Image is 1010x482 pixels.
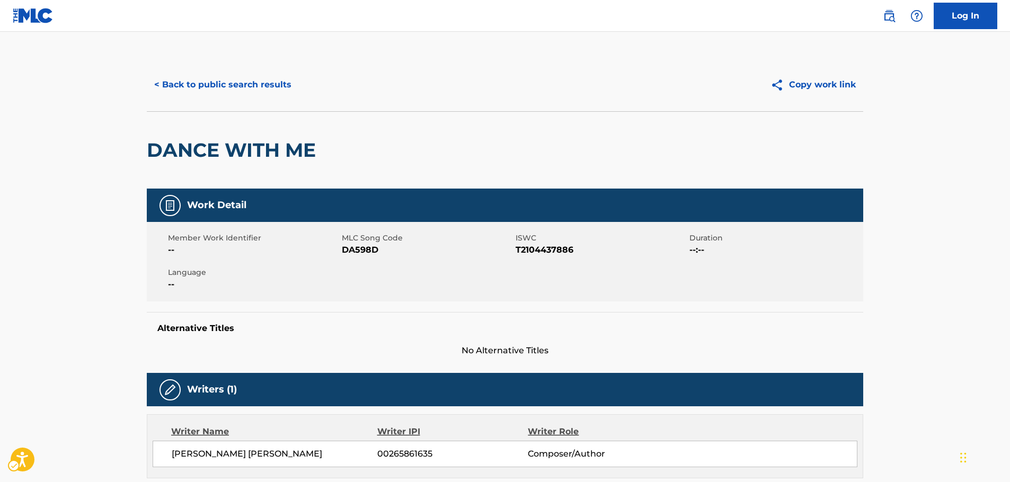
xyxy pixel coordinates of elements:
img: help [910,10,923,22]
span: Duration [689,233,861,244]
span: No Alternative Titles [147,344,863,357]
span: Composer/Author [528,448,665,460]
h2: DANCE WITH ME [147,138,321,162]
span: [PERSON_NAME] [PERSON_NAME] [172,448,377,460]
div: Drag [960,442,967,474]
a: Log In [934,3,997,29]
span: T2104437886 [516,244,687,256]
img: MLC Logo [13,8,54,23]
div: Writer Name [171,425,377,438]
div: Writer Role [528,425,665,438]
button: < Back to public search results [147,72,299,98]
span: DA598D [342,244,513,256]
span: -- [168,278,339,291]
button: Copy work link [763,72,863,98]
img: Writers [164,383,176,396]
iframe: Hubspot Iframe [957,431,1010,482]
h5: Alternative Titles [157,323,853,334]
span: -- [168,244,339,256]
span: 00265861635 [377,448,528,460]
span: Member Work Identifier [168,233,339,244]
span: MLC Song Code [342,233,513,244]
img: Work Detail [164,199,176,212]
div: Chat Widget [957,431,1010,482]
img: search [883,10,896,22]
h5: Work Detail [187,199,246,211]
div: Writer IPI [377,425,528,438]
span: ISWC [516,233,687,244]
span: Language [168,267,339,278]
h5: Writers (1) [187,383,237,396]
img: Copy work link [770,78,789,92]
span: --:-- [689,244,861,256]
